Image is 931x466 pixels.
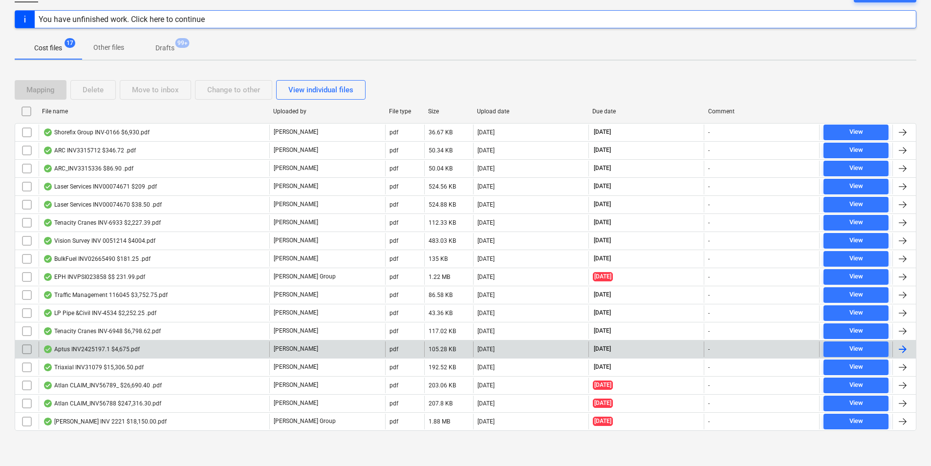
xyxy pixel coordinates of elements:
[65,38,75,48] span: 17
[849,145,863,156] div: View
[274,146,318,154] p: [PERSON_NAME]
[274,254,318,263] p: [PERSON_NAME]
[823,360,888,375] button: View
[274,327,318,335] p: [PERSON_NAME]
[43,400,161,407] div: Atlan CLAIM_INV56788 $247,316.30.pdf
[477,237,495,244] div: [DATE]
[849,271,863,282] div: View
[43,219,53,227] div: OCR finished
[823,341,888,357] button: View
[43,381,162,389] div: Atlan CLAIM_INV56789_ $26,690.40 .pdf
[390,292,398,298] div: pdf
[849,127,863,138] div: View
[429,165,453,172] div: 50.04 KB
[708,328,710,335] div: -
[429,400,453,407] div: 207.8 KB
[43,237,53,245] div: OCR finished
[849,416,863,427] div: View
[274,363,318,371] p: [PERSON_NAME]
[273,108,381,115] div: Uploaded by
[708,237,710,244] div: -
[708,364,710,371] div: -
[849,398,863,409] div: View
[823,251,888,267] button: View
[43,237,155,245] div: Vision Survey INV 0051214 $4004.pdf
[276,80,366,100] button: View individual files
[43,165,53,172] div: OCR finished
[390,418,398,425] div: pdf
[390,165,398,172] div: pdf
[593,128,612,136] span: [DATE]
[593,254,612,263] span: [DATE]
[593,200,612,209] span: [DATE]
[849,217,863,228] div: View
[288,84,353,96] div: View individual files
[43,381,53,389] div: OCR finished
[477,274,495,280] div: [DATE]
[42,108,265,115] div: File name
[593,381,613,390] span: [DATE]
[708,219,710,226] div: -
[429,255,448,262] div: 135 KB
[823,179,888,194] button: View
[390,364,398,371] div: pdf
[390,201,398,208] div: pdf
[274,182,318,191] p: [PERSON_NAME]
[39,15,205,24] div: You have unfinished work. Click here to continue
[274,273,336,281] p: [PERSON_NAME] Group
[849,343,863,355] div: View
[593,272,613,281] span: [DATE]
[708,147,710,154] div: -
[477,346,495,353] div: [DATE]
[593,182,612,191] span: [DATE]
[43,255,53,263] div: OCR finished
[43,165,133,172] div: ARC_INV3315336 $86.90 .pdf
[390,346,398,353] div: pdf
[708,129,710,136] div: -
[477,400,495,407] div: [DATE]
[477,364,495,371] div: [DATE]
[823,161,888,176] button: View
[274,417,336,425] p: [PERSON_NAME] Group
[708,400,710,407] div: -
[477,292,495,298] div: [DATE]
[43,363,144,371] div: Triaxial INV31079 $15,306.50.pdf
[429,364,456,371] div: 192.52 KB
[477,129,495,136] div: [DATE]
[43,327,161,335] div: Tenacity Cranes INV-6948 $6,798.62.pdf
[708,274,710,280] div: -
[274,399,318,407] p: [PERSON_NAME]
[593,146,612,154] span: [DATE]
[43,273,145,281] div: EPH INVPSI023858 $$ 231.99.pdf
[823,269,888,285] button: View
[429,129,453,136] div: 36.67 KB
[823,323,888,339] button: View
[274,291,318,299] p: [PERSON_NAME]
[428,108,469,115] div: Size
[823,197,888,212] button: View
[477,183,495,190] div: [DATE]
[429,237,456,244] div: 483.03 KB
[390,183,398,190] div: pdf
[477,328,495,335] div: [DATE]
[849,199,863,210] div: View
[274,309,318,317] p: [PERSON_NAME]
[274,164,318,172] p: [PERSON_NAME]
[477,418,495,425] div: [DATE]
[849,325,863,337] div: View
[43,128,53,136] div: OCR finished
[390,237,398,244] div: pdf
[477,165,495,172] div: [DATE]
[429,328,456,335] div: 117.02 KB
[390,219,398,226] div: pdf
[823,396,888,411] button: View
[849,289,863,300] div: View
[43,183,53,191] div: OCR finished
[708,292,710,298] div: -
[477,108,585,115] div: Upload date
[274,381,318,389] p: [PERSON_NAME]
[43,183,157,191] div: Laser Services INV00074671 $209 .pdf
[477,219,495,226] div: [DATE]
[390,274,398,280] div: pdf
[593,309,612,317] span: [DATE]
